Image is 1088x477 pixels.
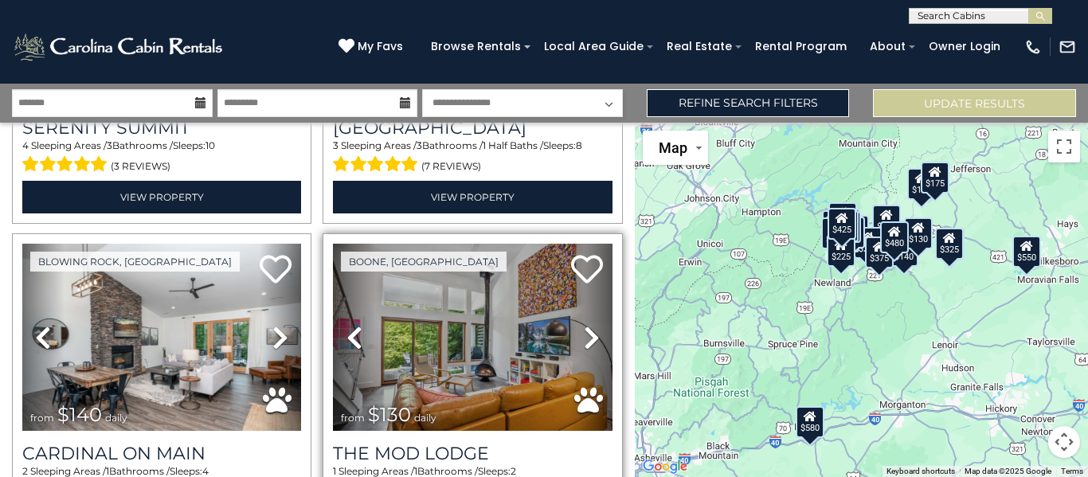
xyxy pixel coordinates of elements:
a: [GEOGRAPHIC_DATA] [333,117,612,139]
a: Local Area Guide [536,34,652,59]
div: $175 [907,168,936,200]
img: thumbnail_167067393.jpeg [22,244,301,431]
a: Owner Login [921,34,1008,59]
div: $265 [859,229,888,261]
a: Refine Search Filters [647,89,850,117]
img: phone-regular-white.png [1024,38,1042,56]
span: 1 [333,465,336,477]
span: daily [105,412,127,424]
button: Map camera controls [1048,426,1080,458]
a: Serenity Summit [22,117,301,139]
span: 4 [202,465,209,477]
a: Terms (opens in new tab) [1061,467,1083,475]
div: Sleeping Areas / Bathrooms / Sleeps: [333,139,612,177]
button: Change map style [643,131,708,165]
button: Update Results [873,89,1076,117]
a: View Property [22,181,301,213]
button: Toggle fullscreen view [1048,131,1080,162]
div: $125 [829,201,858,233]
a: Open this area in Google Maps (opens a new window) [639,456,691,477]
h3: Grandview Haven [333,117,612,139]
span: 1 [414,465,417,477]
a: View Property [333,181,612,213]
span: 3 [333,139,339,151]
a: Blowing Rock, [GEOGRAPHIC_DATA] [30,252,240,272]
a: Real Estate [659,34,740,59]
div: $425 [828,207,857,239]
div: $349 [873,205,902,237]
img: White-1-2.png [12,31,227,63]
span: 3 [417,139,422,151]
div: $230 [854,226,883,258]
span: daily [414,412,436,424]
a: My Favs [339,38,407,56]
span: 2 [511,465,516,477]
a: Browse Rentals [423,34,529,59]
a: Add to favorites [260,253,292,287]
span: $140 [57,403,102,426]
span: from [341,412,365,424]
div: $130 [905,217,933,249]
span: 10 [205,139,215,151]
div: $230 [821,217,850,248]
div: $480 [880,221,909,252]
span: 4 [22,139,29,151]
div: $325 [936,228,965,260]
div: $550 [1013,235,1042,267]
div: $140 [890,234,919,266]
a: About [862,34,914,59]
img: Google [639,456,691,477]
div: $225 [827,235,855,267]
img: mail-regular-white.png [1059,38,1076,56]
span: (7 reviews) [421,156,481,177]
span: 1 Half Baths / [483,139,543,151]
a: Boone, [GEOGRAPHIC_DATA] [341,252,507,272]
span: from [30,412,54,424]
div: $580 [796,405,824,437]
span: (3 reviews) [111,156,170,177]
a: Rental Program [747,34,855,59]
span: 1 [106,465,109,477]
span: 8 [576,139,582,151]
button: Keyboard shortcuts [886,466,955,477]
a: Cardinal On Main [22,443,301,464]
a: The Mod Lodge [333,443,612,464]
a: Add to favorites [571,253,603,287]
span: Map [659,139,687,156]
img: thumbnail_167016859.jpeg [333,244,612,431]
div: $375 [865,236,894,268]
span: My Favs [358,38,403,55]
span: $130 [368,403,411,426]
div: $175 [921,161,949,193]
span: 2 [22,465,28,477]
span: 3 [107,139,112,151]
div: Sleeping Areas / Bathrooms / Sleeps: [22,139,301,177]
span: Map data ©2025 Google [965,467,1051,475]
